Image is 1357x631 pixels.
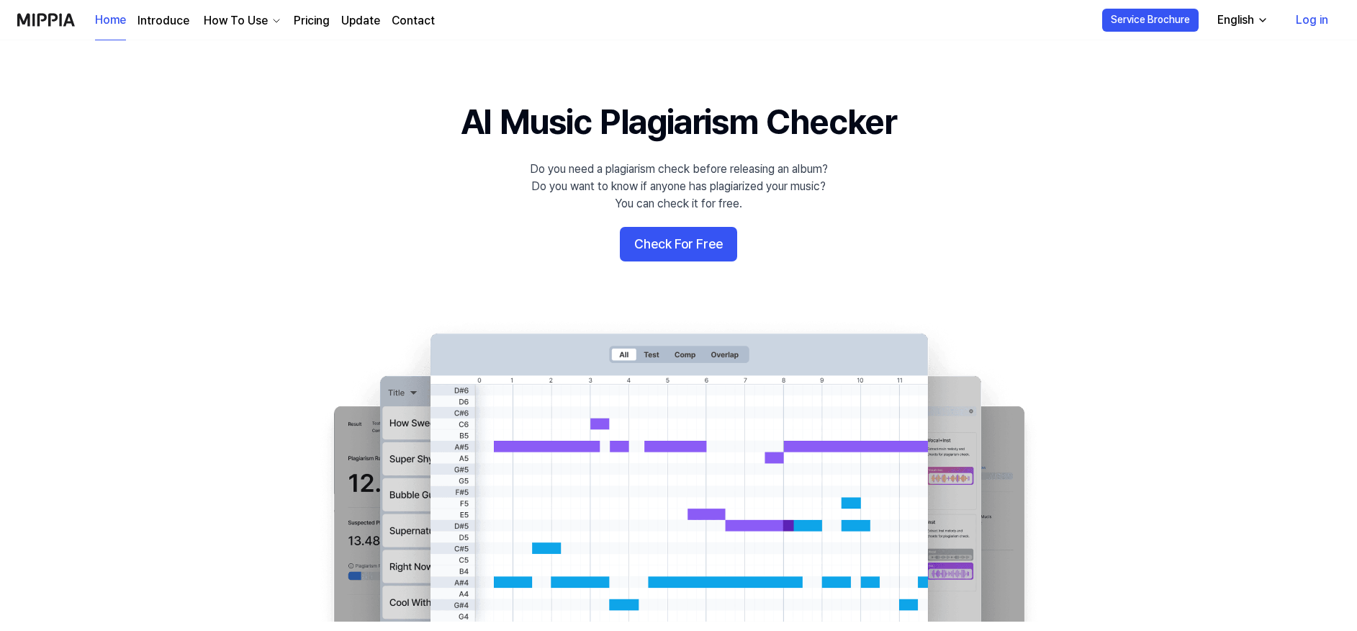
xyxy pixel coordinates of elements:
[392,12,435,30] a: Contact
[1206,6,1277,35] button: English
[341,12,380,30] a: Update
[461,98,896,146] h1: AI Music Plagiarism Checker
[294,12,330,30] a: Pricing
[1102,9,1199,32] button: Service Brochure
[1214,12,1257,29] div: English
[530,161,828,212] div: Do you need a plagiarism check before releasing an album? Do you want to know if anyone has plagi...
[620,227,737,261] button: Check For Free
[201,12,282,30] button: How To Use
[305,319,1053,622] img: main Image
[95,1,126,40] a: Home
[201,12,271,30] div: How To Use
[137,12,189,30] a: Introduce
